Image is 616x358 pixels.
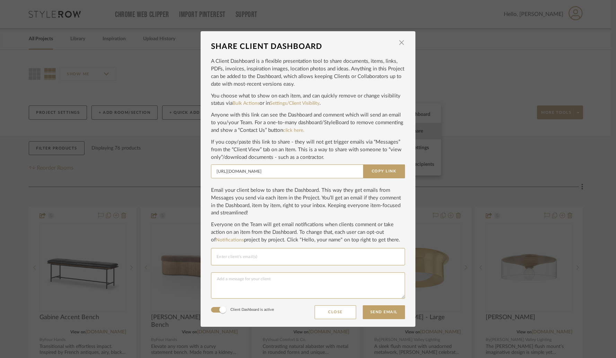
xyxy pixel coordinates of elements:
p: You choose what to show on each item, and can quickly remove or change visibility status via or in . [211,92,405,108]
mat-chip-grid: Email selection [217,252,399,261]
button: Send Email [363,305,405,319]
dialog-header: SHARE CLIENT DASHBOARD [211,39,405,54]
button: Copy Link [363,164,405,178]
p: Anyone with this link can see the Dashboard and comment which will send an email to you/your Team... [211,111,405,134]
p: Email your client below to share the Dashboard. This way they get emails from Messages you send v... [211,187,405,217]
input: Enter client's email(s) [217,253,399,261]
p: If you copy/paste this link to share - they will not get trigger emails via “Messages” from the “... [211,138,405,161]
a: Bulk Actions [232,101,259,106]
button: Close [395,39,408,46]
a: click here. [283,128,304,133]
div: SHARE CLIENT DASHBOARD [211,39,395,54]
a: Settings/Client Visibility [270,101,319,106]
a: Notifications [216,238,244,242]
p: A Client Dashboard is a flexible presentation tool to share documents, items, links, PDFs, invoic... [211,58,405,88]
p: Everyone on the Team will get email notifications when clients comment or take action on an item ... [211,221,405,244]
button: Close [315,305,356,319]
